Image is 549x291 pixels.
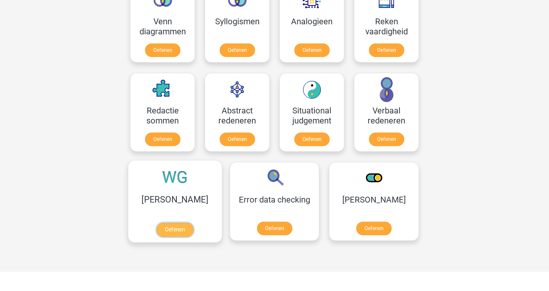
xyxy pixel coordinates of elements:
[369,133,404,146] a: Oefenen
[145,133,180,146] a: Oefenen
[145,43,180,57] a: Oefenen
[294,43,330,57] a: Oefenen
[257,222,292,235] a: Oefenen
[220,133,255,146] a: Oefenen
[294,133,330,146] a: Oefenen
[356,222,392,235] a: Oefenen
[369,43,404,57] a: Oefenen
[156,223,193,237] a: Oefenen
[220,43,255,57] a: Oefenen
